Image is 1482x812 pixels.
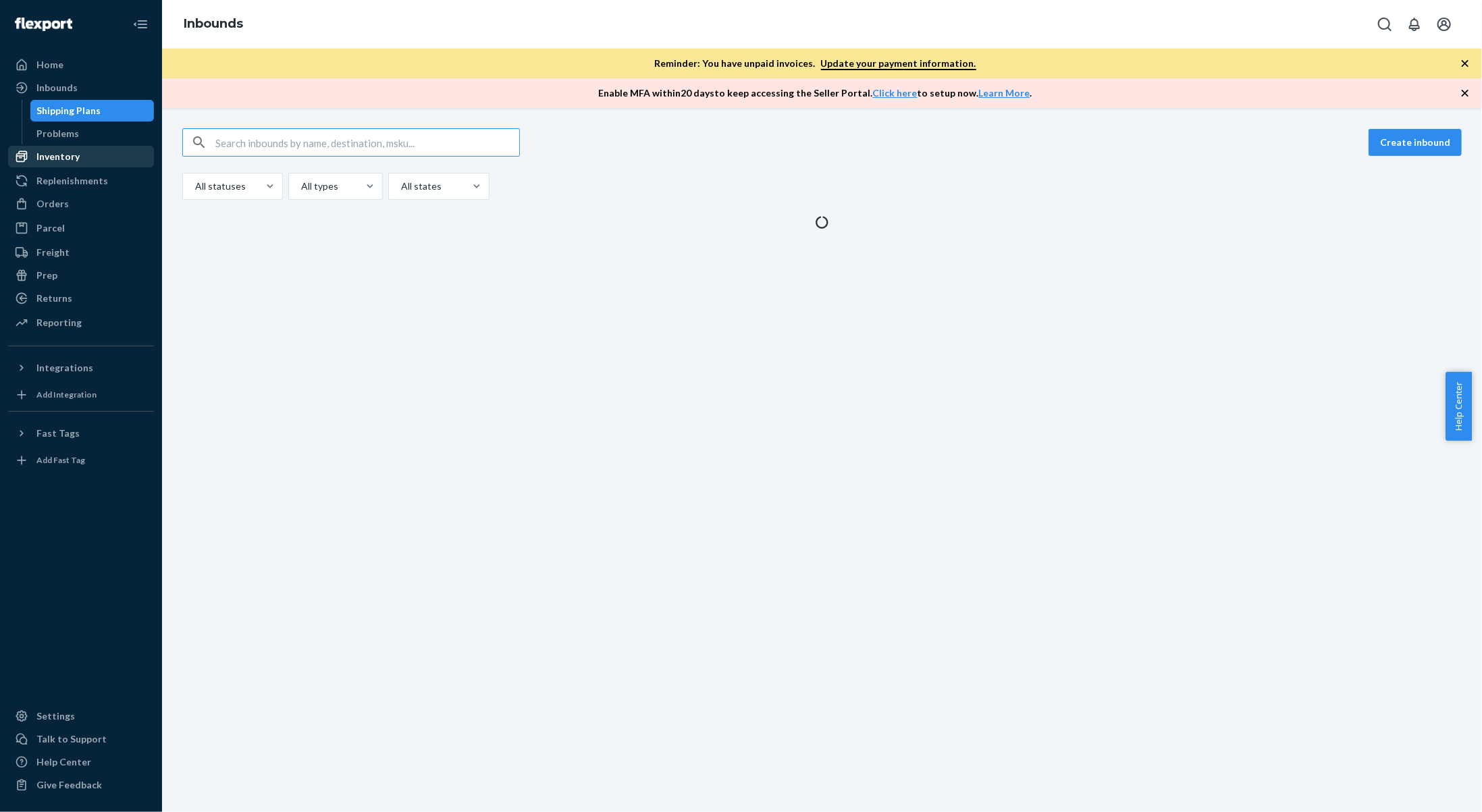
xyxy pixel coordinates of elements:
a: Help Center [8,751,154,773]
div: Problems [37,127,80,140]
div: Talk to Support [36,732,107,746]
input: Search inbounds by name, destination, msku... [215,129,519,156]
ol: breadcrumbs [173,5,254,44]
div: Inbounds [36,81,78,94]
img: Flexport logo [15,18,72,31]
a: Problems [30,123,155,144]
input: All statuses [194,180,195,193]
a: Shipping Plans [30,100,155,121]
div: Add Fast Tag [36,454,85,466]
a: Replenishments [8,170,154,192]
div: Fast Tags [36,427,80,440]
div: Settings [36,709,75,723]
a: Reporting [8,312,154,333]
button: Fast Tags [8,423,154,444]
div: Parcel [36,221,65,235]
button: Open notifications [1401,11,1428,38]
div: Give Feedback [36,778,102,792]
a: Inbounds [8,77,154,99]
div: Inventory [36,150,80,163]
a: Parcel [8,217,154,239]
div: Integrations [36,361,93,375]
p: Enable MFA within 20 days to keep accessing the Seller Portal. to setup now. . [599,86,1032,100]
button: Integrations [8,357,154,379]
button: Help Center [1446,372,1472,441]
button: Open Search Box [1371,11,1398,38]
button: Open account menu [1431,11,1458,38]
a: Update your payment information. [821,57,976,70]
input: All states [400,180,401,193]
div: Replenishments [36,174,108,188]
a: Click here [873,87,918,99]
button: Give Feedback [8,774,154,796]
a: Prep [8,265,154,286]
a: Add Integration [8,384,154,406]
button: Create inbound [1369,129,1462,156]
button: Talk to Support [8,728,154,750]
div: Home [36,58,63,72]
div: Freight [36,246,70,259]
div: Prep [36,269,57,282]
div: Add Integration [36,389,97,400]
a: Freight [8,242,154,263]
div: Orders [36,197,69,211]
a: Settings [8,705,154,727]
a: Inbounds [184,16,243,31]
div: Reporting [36,316,82,329]
input: All types [300,180,301,193]
a: Returns [8,288,154,309]
div: Returns [36,292,72,305]
a: Orders [8,193,154,215]
div: Help Center [36,755,91,769]
div: Shipping Plans [37,104,101,117]
a: Learn More [979,87,1030,99]
p: Reminder: You have unpaid invoices. [655,57,976,70]
a: Home [8,54,154,76]
button: Close Navigation [127,11,154,38]
a: Add Fast Tag [8,450,154,471]
a: Inventory [8,146,154,167]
